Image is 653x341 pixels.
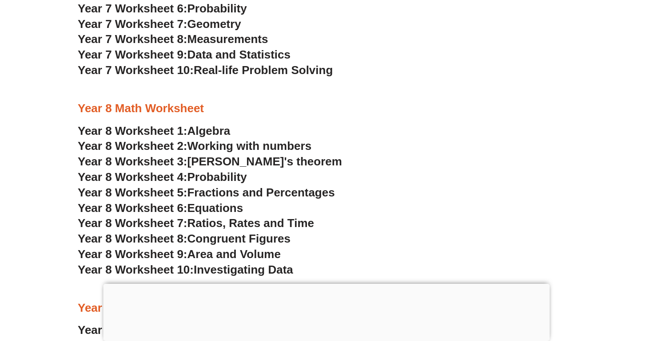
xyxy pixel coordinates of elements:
[78,124,187,137] span: Year 8 Worksheet 1:
[78,216,187,230] span: Year 8 Worksheet 7:
[187,139,312,153] span: Working with numbers
[187,247,281,261] span: Area and Volume
[78,263,293,276] a: Year 8 Worksheet 10:Investigating Data
[187,232,291,245] span: Congruent Figures
[187,155,342,168] span: [PERSON_NAME]'s theorem
[78,323,409,337] a: Year 9 Worksheet 1:Computation and Financial Mathematics
[78,155,342,168] a: Year 8 Worksheet 3:[PERSON_NAME]'s theorem
[78,247,187,261] span: Year 8 Worksheet 9:
[104,284,550,339] iframe: Advertisement
[78,323,187,337] span: Year 9 Worksheet 1:
[78,216,314,230] a: Year 8 Worksheet 7:Ratios, Rates and Time
[187,48,291,61] span: Data and Statistics
[78,232,291,245] a: Year 8 Worksheet 8:Congruent Figures
[187,2,247,15] span: Probability
[501,241,653,341] iframe: Chat Widget
[78,32,268,46] a: Year 7 Worksheet 8:Measurements
[187,32,268,46] span: Measurements
[78,263,194,276] span: Year 8 Worksheet 10:
[78,301,575,316] h3: Year 9 Math Worksheet
[187,186,335,199] span: Fractions and Percentages
[78,139,187,153] span: Year 8 Worksheet 2:
[194,63,333,77] span: Real-life Problem Solving
[78,247,281,261] a: Year 8 Worksheet 9:Area and Volume
[78,63,333,77] a: Year 7 Worksheet 10:Real-life Problem Solving
[78,232,187,245] span: Year 8 Worksheet 8:
[78,32,187,46] span: Year 7 Worksheet 8:
[78,2,247,15] a: Year 7 Worksheet 6:Probability
[78,101,575,116] h3: Year 8 Math Worksheet
[187,17,241,31] span: Geometry
[78,170,187,184] span: Year 8 Worksheet 4:
[187,201,243,215] span: Equations
[194,263,293,276] span: Investigating Data
[78,48,187,61] span: Year 7 Worksheet 9:
[187,170,247,184] span: Probability
[78,170,247,184] a: Year 8 Worksheet 4:Probability
[78,139,311,153] a: Year 8 Worksheet 2:Working with numbers
[187,124,231,137] span: Algebra
[78,17,241,31] a: Year 7 Worksheet 7:Geometry
[78,201,187,215] span: Year 8 Worksheet 6:
[78,186,335,199] a: Year 8 Worksheet 5:Fractions and Percentages
[187,216,314,230] span: Ratios, Rates and Time
[78,2,187,15] span: Year 7 Worksheet 6:
[78,155,187,168] span: Year 8 Worksheet 3:
[78,17,187,31] span: Year 7 Worksheet 7:
[78,48,291,61] a: Year 7 Worksheet 9:Data and Statistics
[78,63,194,77] span: Year 7 Worksheet 10:
[78,124,230,137] a: Year 8 Worksheet 1:Algebra
[78,201,243,215] a: Year 8 Worksheet 6:Equations
[78,186,187,199] span: Year 8 Worksheet 5:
